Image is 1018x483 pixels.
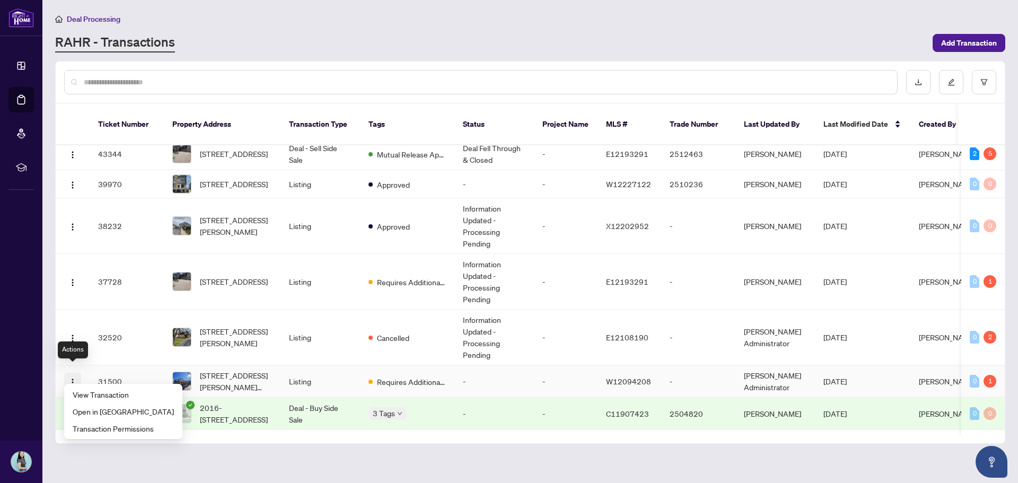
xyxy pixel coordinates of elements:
[55,15,63,23] span: home
[280,254,360,310] td: Listing
[984,375,996,388] div: 1
[58,341,88,358] div: Actions
[970,375,979,388] div: 0
[947,78,955,86] span: edit
[534,170,598,198] td: -
[970,178,979,190] div: 0
[984,331,996,344] div: 2
[64,175,81,192] button: Logo
[377,221,410,232] span: Approved
[661,170,735,198] td: 2510236
[941,34,997,51] span: Add Transaction
[67,14,120,24] span: Deal Processing
[661,310,735,365] td: -
[200,276,268,287] span: [STREET_ADDRESS]
[606,149,648,159] span: E12193291
[200,178,268,190] span: [STREET_ADDRESS]
[823,179,847,189] span: [DATE]
[534,310,598,365] td: -
[735,365,815,398] td: [PERSON_NAME] Administrator
[661,430,735,462] td: 2503019
[970,147,979,160] div: 2
[735,170,815,198] td: [PERSON_NAME]
[919,409,976,418] span: [PERSON_NAME]
[976,446,1007,478] button: Open asap
[90,310,164,365] td: 32520
[64,273,81,290] button: Logo
[200,370,272,393] span: [STREET_ADDRESS][PERSON_NAME][PERSON_NAME]
[919,221,976,231] span: [PERSON_NAME]
[919,149,976,159] span: [PERSON_NAME]
[984,275,996,288] div: 1
[735,398,815,430] td: [PERSON_NAME]
[823,277,847,286] span: [DATE]
[280,198,360,254] td: Listing
[173,175,191,193] img: thumbnail-img
[200,402,272,425] span: 2016-[STREET_ADDRESS]
[68,223,77,231] img: Logo
[173,217,191,235] img: thumbnail-img
[90,365,164,398] td: 31500
[173,145,191,163] img: thumbnail-img
[534,430,598,462] td: -
[661,104,735,145] th: Trade Number
[8,8,34,28] img: logo
[606,409,649,418] span: C11907423
[823,149,847,159] span: [DATE]
[200,148,268,160] span: [STREET_ADDRESS]
[735,198,815,254] td: [PERSON_NAME]
[606,376,651,386] span: W12094208
[919,376,976,386] span: [PERSON_NAME]
[984,147,996,160] div: 5
[454,310,534,365] td: Information Updated - Processing Pending
[454,170,534,198] td: -
[454,398,534,430] td: -
[68,334,77,343] img: Logo
[64,329,81,346] button: Logo
[823,118,888,130] span: Last Modified Date
[970,331,979,344] div: 0
[164,104,280,145] th: Property Address
[970,407,979,420] div: 0
[64,373,81,390] button: Logo
[735,104,815,145] th: Last Updated By
[64,145,81,162] button: Logo
[735,310,815,365] td: [PERSON_NAME] Administrator
[186,401,195,409] span: check-circle
[919,332,976,342] span: [PERSON_NAME]
[970,219,979,232] div: 0
[984,219,996,232] div: 0
[972,70,996,94] button: filter
[933,34,1005,52] button: Add Transaction
[815,104,910,145] th: Last Modified Date
[534,104,598,145] th: Project Name
[200,326,272,349] span: [STREET_ADDRESS][PERSON_NAME]
[373,407,395,419] span: 3 Tags
[606,277,648,286] span: E12193291
[606,179,651,189] span: W12227122
[970,275,979,288] div: 0
[64,217,81,234] button: Logo
[823,221,847,231] span: [DATE]
[73,423,174,434] span: Transaction Permissions
[90,170,164,198] td: 39970
[661,138,735,170] td: 2512463
[735,254,815,310] td: [PERSON_NAME]
[200,214,272,238] span: [STREET_ADDRESS][PERSON_NAME]
[598,104,661,145] th: MLS #
[910,104,974,145] th: Created By
[906,70,931,94] button: download
[606,332,648,342] span: E12108190
[454,430,534,462] td: -
[980,78,988,86] span: filter
[280,398,360,430] td: Deal - Buy Side Sale
[735,430,815,462] td: [PERSON_NAME]
[534,138,598,170] td: -
[915,78,922,86] span: download
[735,138,815,170] td: [PERSON_NAME]
[661,254,735,310] td: -
[397,411,402,416] span: down
[454,365,534,398] td: -
[90,138,164,170] td: 43344
[280,365,360,398] td: Listing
